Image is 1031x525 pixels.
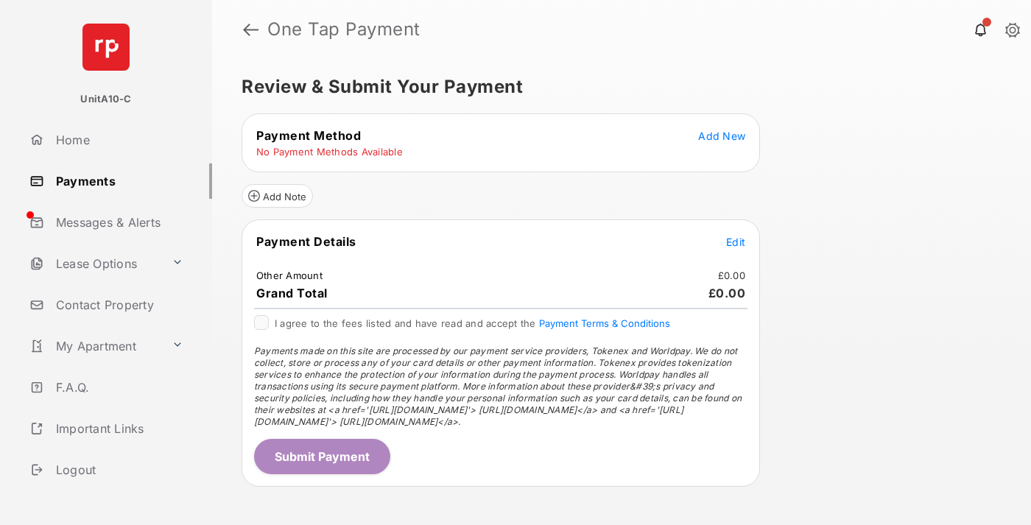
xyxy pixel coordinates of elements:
[24,246,166,281] a: Lease Options
[24,452,212,487] a: Logout
[24,205,212,240] a: Messages & Alerts
[256,128,361,143] span: Payment Method
[267,21,421,38] strong: One Tap Payment
[708,286,746,300] span: £0.00
[24,122,212,158] a: Home
[256,286,328,300] span: Grand Total
[242,78,990,96] h5: Review & Submit Your Payment
[24,287,212,323] a: Contact Property
[539,317,670,329] button: I agree to the fees listed and have read and accept the
[256,234,356,249] span: Payment Details
[726,236,745,248] span: Edit
[82,24,130,71] img: svg+xml;base64,PHN2ZyB4bWxucz0iaHR0cDovL3d3dy53My5vcmcvMjAwMC9zdmciIHdpZHRoPSI2NCIgaGVpZ2h0PSI2NC...
[275,317,670,329] span: I agree to the fees listed and have read and accept the
[24,370,212,405] a: F.A.Q.
[256,269,323,282] td: Other Amount
[80,92,131,107] p: UnitA10-C
[24,411,189,446] a: Important Links
[256,145,404,158] td: No Payment Methods Available
[698,128,745,143] button: Add New
[24,163,212,199] a: Payments
[254,345,742,427] span: Payments made on this site are processed by our payment service providers, Tokenex and Worldpay. ...
[242,184,313,208] button: Add Note
[24,328,166,364] a: My Apartment
[698,130,745,142] span: Add New
[717,269,746,282] td: £0.00
[726,234,745,249] button: Edit
[254,439,390,474] button: Submit Payment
